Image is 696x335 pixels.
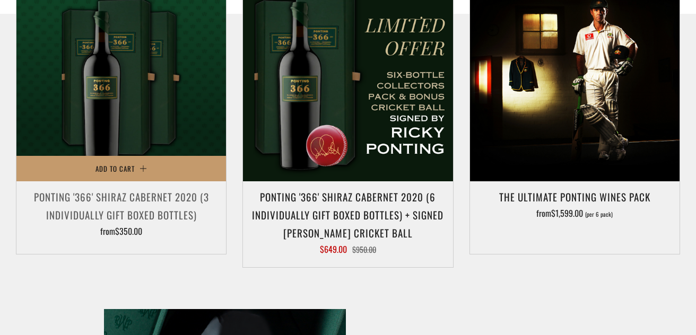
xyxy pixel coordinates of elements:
span: from [536,207,613,219]
span: Add to Cart [95,163,135,174]
h3: Ponting '366' Shiraz Cabernet 2020 (6 individually gift boxed bottles) + SIGNED [PERSON_NAME] CRI... [248,188,447,242]
span: from [100,225,142,237]
h3: The Ultimate Ponting Wines Pack [475,188,674,206]
span: $350.00 [115,225,142,237]
span: $649.00 [320,243,347,255]
h3: Ponting '366' Shiraz Cabernet 2020 (3 individually gift boxed bottles) [22,188,221,224]
span: (per 6 pack) [585,211,613,217]
span: $1,599.00 [551,207,583,219]
button: Add to Cart [16,156,226,181]
a: The Ultimate Ponting Wines Pack from$1,599.00 (per 6 pack) [470,188,680,241]
a: Ponting '366' Shiraz Cabernet 2020 (3 individually gift boxed bottles) from$350.00 [16,188,226,241]
a: Ponting '366' Shiraz Cabernet 2020 (6 individually gift boxed bottles) + SIGNED [PERSON_NAME] CRI... [243,188,453,254]
span: $950.00 [352,244,376,255]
